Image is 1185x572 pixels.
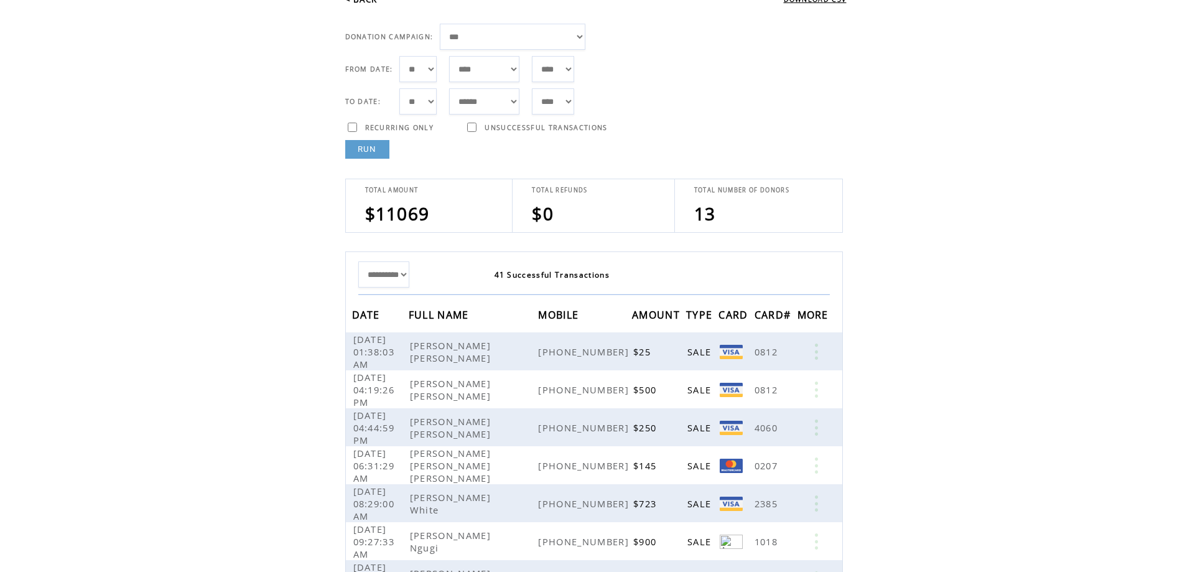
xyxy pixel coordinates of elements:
[687,459,714,472] span: SALE
[694,186,789,194] span: TOTAL NUMBER OF DONORS
[694,202,716,225] span: 13
[410,491,491,516] span: [PERSON_NAME] White
[538,497,632,510] span: [PHONE_NUMBER]
[538,421,632,434] span: [PHONE_NUMBER]
[410,529,491,554] span: [PERSON_NAME] Ngugi
[720,535,743,549] img: Amex
[353,409,395,446] span: [DATE] 04:44:59 PM
[532,186,587,194] span: TOTAL REFUNDS
[755,459,781,472] span: 0207
[409,305,472,328] span: FULL NAME
[755,311,794,318] a: CARD#
[538,311,582,318] a: MOBILE
[755,383,781,396] span: 0812
[409,311,472,318] a: FULL NAME
[352,305,383,328] span: DATE
[495,270,610,280] span: 41 Successful Transactions
[686,305,715,328] span: TYPE
[485,123,607,132] span: UNSUCCESSFUL TRANSACTIONS
[410,377,494,402] span: [PERSON_NAME] [PERSON_NAME]
[755,497,781,510] span: 2385
[365,186,419,194] span: TOTAL AMOUNT
[365,202,430,225] span: $11069
[755,305,794,328] span: CARD#
[632,305,683,328] span: AMOUNT
[532,202,554,225] span: $0
[353,371,395,408] span: [DATE] 04:19:26 PM
[687,535,714,548] span: SALE
[686,311,715,318] a: TYPE
[345,97,381,106] span: TO DATE:
[353,485,395,522] span: [DATE] 08:29:00 AM
[538,345,632,358] span: [PHONE_NUMBER]
[353,447,395,484] span: [DATE] 06:31:29 AM
[718,305,751,328] span: CARD
[633,535,659,548] span: $900
[720,345,743,359] img: Visa
[687,421,714,434] span: SALE
[538,305,582,328] span: MOBILE
[353,523,395,560] span: [DATE] 09:27:33 AM
[410,339,494,364] span: [PERSON_NAME] [PERSON_NAME]
[720,383,743,397] img: Visa
[633,345,654,358] span: $25
[632,311,683,318] a: AMOUNT
[633,459,659,472] span: $145
[410,415,494,440] span: [PERSON_NAME] [PERSON_NAME]
[345,65,393,73] span: FROM DATE:
[633,497,659,510] span: $723
[718,311,751,318] a: CARD
[538,459,632,472] span: [PHONE_NUMBER]
[538,383,632,396] span: [PHONE_NUMBER]
[755,345,781,358] span: 0812
[365,123,434,132] span: RECURRING ONLY
[755,535,781,548] span: 1018
[720,459,743,473] img: MC
[720,497,743,511] img: VISA
[633,421,659,434] span: $250
[352,311,383,318] a: DATE
[755,421,781,434] span: 4060
[687,345,714,358] span: SALE
[720,421,743,435] img: Visa
[345,140,389,159] a: RUN
[687,383,714,396] span: SALE
[345,32,434,41] span: DONATION CAMPAIGN:
[687,497,714,510] span: SALE
[353,333,395,370] span: [DATE] 01:38:03 AM
[410,447,494,484] span: [PERSON_NAME] [PERSON_NAME] [PERSON_NAME]
[633,383,659,396] span: $500
[797,305,832,328] span: MORE
[538,535,632,548] span: [PHONE_NUMBER]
